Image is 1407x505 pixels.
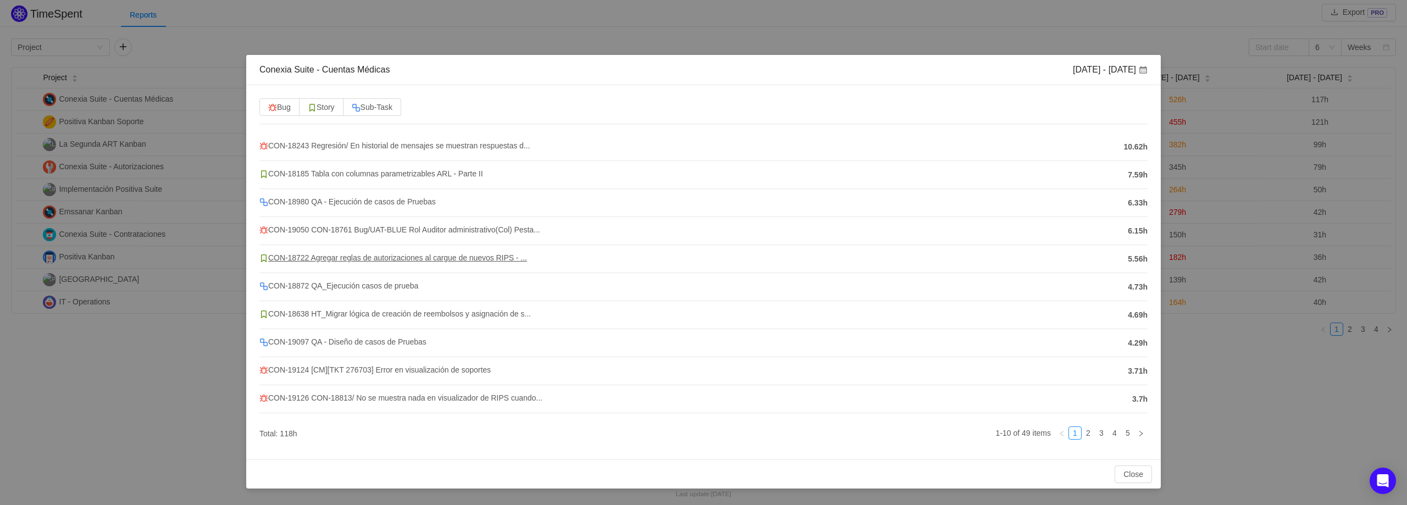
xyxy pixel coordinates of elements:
span: CON-18872 QA_Ejecución casos de prueba [259,281,418,290]
span: CON-18722 Agregar reglas de autorizaciones al cargue de nuevos RIPS - ... [259,253,527,262]
img: 12385 [259,310,268,319]
span: 5.56h [1128,253,1148,265]
span: CON-18638 HT_Migrar lógica de creación de reembolsos y asignación de s... [259,309,531,318]
li: 3 [1095,426,1108,440]
li: Previous Page [1055,426,1068,440]
img: 12373 [268,103,277,112]
img: 12373 [259,394,268,403]
img: 12373 [259,366,268,375]
img: 12385 [259,170,268,179]
li: Next Page [1134,426,1148,440]
span: 6.15h [1128,225,1148,237]
li: 5 [1121,426,1134,440]
div: Conexia Suite - Cuentas Médicas [259,64,390,76]
span: 4.29h [1128,337,1148,349]
li: 2 [1082,426,1095,440]
img: 12385 [259,254,268,263]
span: 4.73h [1128,281,1148,293]
span: 3.71h [1128,365,1148,377]
span: Story [308,103,335,112]
a: 5 [1122,427,1134,439]
span: CON-19126 CON-18813/ No se muestra nada en visualizador de RIPS cuando... [259,393,542,402]
span: 4.69h [1128,309,1148,321]
span: 6.33h [1128,197,1148,209]
button: Close [1115,465,1152,483]
img: 12386 [259,282,268,291]
i: icon: left [1059,430,1065,437]
img: 12373 [259,226,268,235]
span: CON-18243 Regresión/ En historial de mensajes se muestran respuestas d... [259,141,530,150]
li: 4 [1108,426,1121,440]
a: 1 [1069,427,1081,439]
span: CON-18980 QA - Ejecución de casos de Pruebas [259,197,436,206]
span: CON-19097 QA - Diseño de casos de Pruebas [259,337,426,346]
a: 4 [1109,427,1121,439]
span: 7.59h [1128,169,1148,181]
img: 12386 [352,103,361,112]
img: 12386 [259,338,268,347]
span: Total: 118h [259,429,297,438]
i: icon: right [1138,430,1144,437]
li: 1 [1068,426,1082,440]
span: CON-19050 CON-18761 Bug/UAT-BLUE Rol Auditor administrativo(Col) Pesta... [259,225,540,234]
span: 3.7h [1132,393,1148,405]
a: 3 [1095,427,1107,439]
span: Bug [268,103,291,112]
a: 2 [1082,427,1094,439]
img: 12385 [308,103,317,112]
img: 12373 [259,142,268,151]
img: 12386 [259,198,268,207]
div: Open Intercom Messenger [1370,468,1396,494]
div: [DATE] - [DATE] [1073,64,1148,76]
span: Sub-Task [352,103,392,112]
span: CON-19124 [CM][TKT 276703] Error en visualización de soportes [259,365,491,374]
li: 1-10 of 49 items [996,426,1051,440]
span: CON-18185 Tabla con columnas parametrizables ARL - Parte II [259,169,483,178]
span: 10.62h [1123,141,1148,153]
